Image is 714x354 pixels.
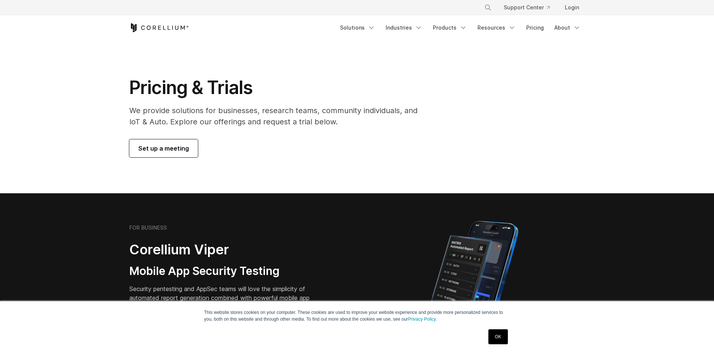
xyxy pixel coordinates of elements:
h6: FOR BUSINESS [129,224,167,231]
a: Solutions [335,21,380,34]
p: Security pentesting and AppSec teams will love the simplicity of automated report generation comb... [129,284,321,311]
a: About [550,21,585,34]
p: We provide solutions for businesses, research teams, community individuals, and IoT & Auto. Explo... [129,105,428,127]
h3: Mobile App Security Testing [129,264,321,278]
a: Resources [473,21,520,34]
div: Navigation Menu [335,21,585,34]
a: Pricing [522,21,548,34]
a: Privacy Policy. [408,317,437,322]
h2: Corellium Viper [129,241,321,258]
button: Search [481,1,495,14]
a: Support Center [498,1,556,14]
a: Industries [381,21,427,34]
span: Set up a meeting [138,144,189,153]
img: Corellium MATRIX automated report on iPhone showing app vulnerability test results across securit... [418,217,531,348]
p: This website stores cookies on your computer. These cookies are used to improve your website expe... [204,309,510,323]
a: Products [428,21,472,34]
a: Login [559,1,585,14]
div: Navigation Menu [475,1,585,14]
a: Corellium Home [129,23,189,32]
a: OK [488,329,507,344]
a: Set up a meeting [129,139,198,157]
h1: Pricing & Trials [129,76,428,99]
